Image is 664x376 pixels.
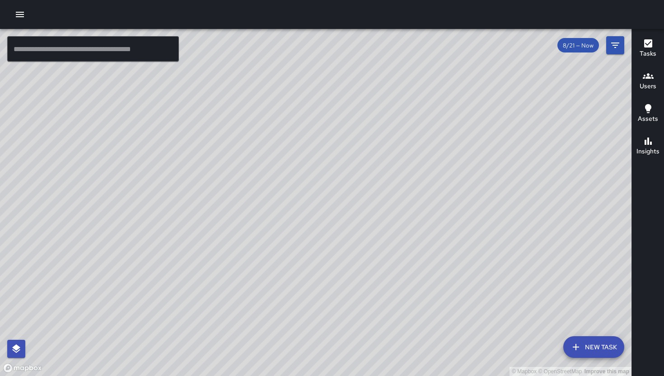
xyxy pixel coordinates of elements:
[632,65,664,98] button: Users
[638,114,658,124] h6: Assets
[606,36,624,54] button: Filters
[632,98,664,130] button: Assets
[632,33,664,65] button: Tasks
[557,42,599,49] span: 8/21 — Now
[632,130,664,163] button: Insights
[640,49,656,59] h6: Tasks
[636,147,659,157] h6: Insights
[563,336,624,358] button: New Task
[640,81,656,91] h6: Users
